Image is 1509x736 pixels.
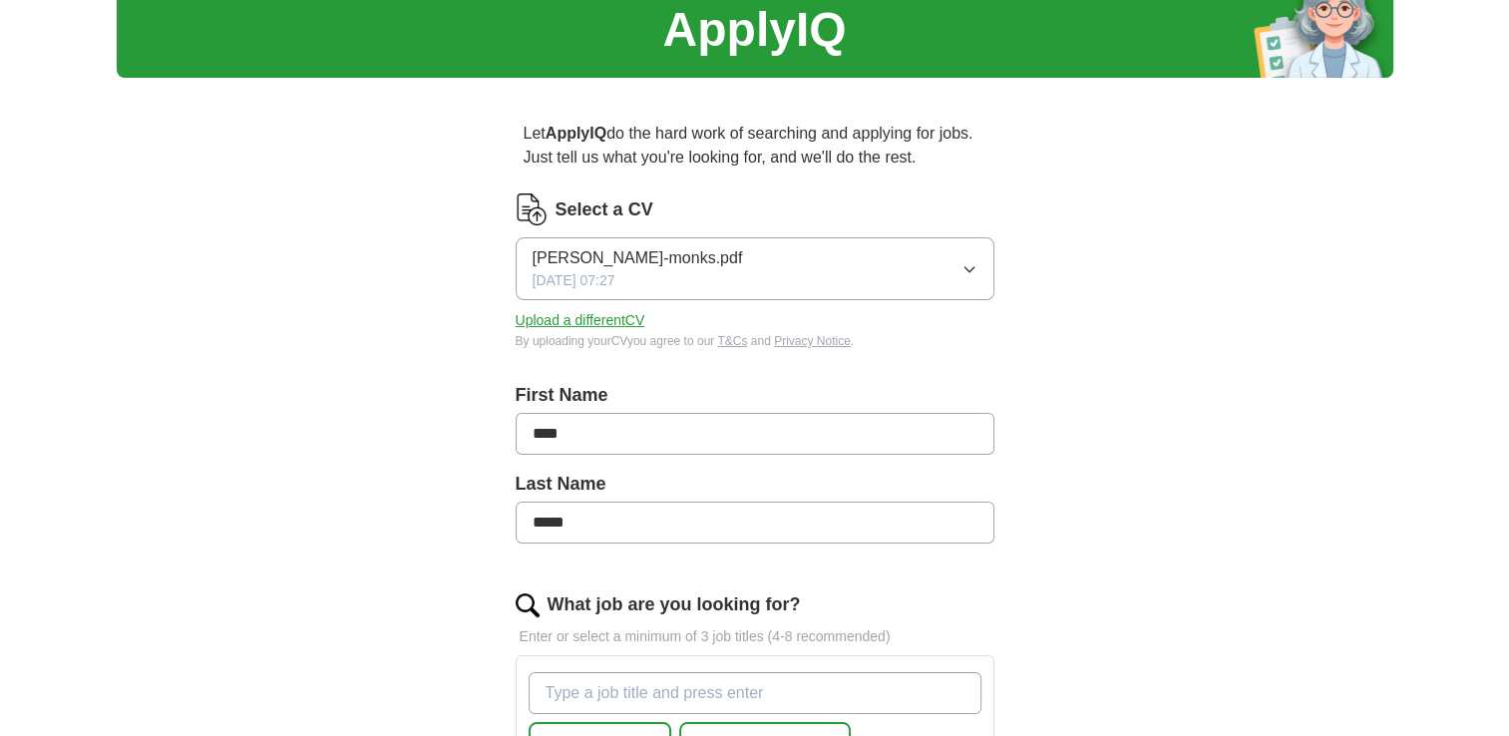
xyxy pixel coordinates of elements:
input: Type a job title and press enter [529,672,981,714]
label: What job are you looking for? [548,591,801,618]
p: Let do the hard work of searching and applying for jobs. Just tell us what you're looking for, an... [516,114,994,178]
img: CV Icon [516,193,548,225]
label: Select a CV [556,196,653,223]
a: T&Cs [717,334,747,348]
strong: ApplyIQ [546,125,606,142]
label: Last Name [516,471,994,498]
span: [DATE] 07:27 [533,270,615,291]
button: [PERSON_NAME]-monks.pdf[DATE] 07:27 [516,237,994,300]
label: First Name [516,382,994,409]
div: By uploading your CV you agree to our and . [516,332,994,350]
span: [PERSON_NAME]-monks.pdf [533,246,743,270]
button: Upload a differentCV [516,310,645,331]
p: Enter or select a minimum of 3 job titles (4-8 recommended) [516,626,994,647]
a: Privacy Notice [774,334,851,348]
img: search.png [516,593,540,617]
